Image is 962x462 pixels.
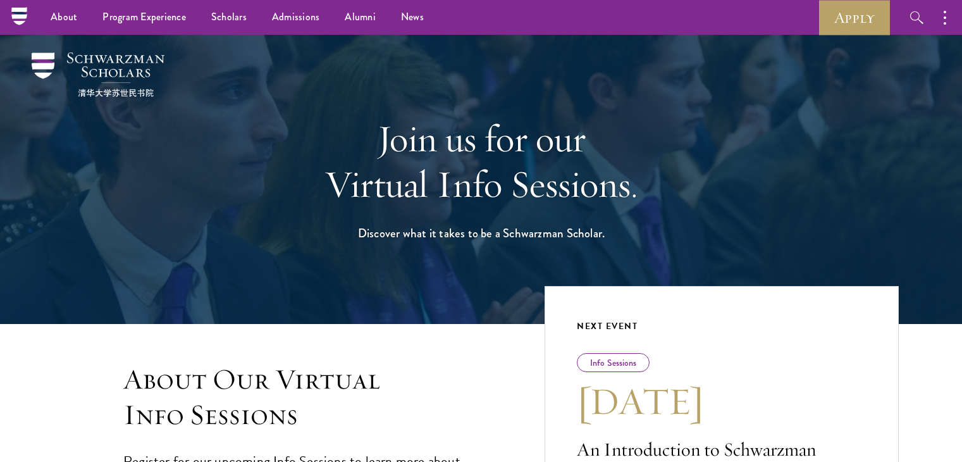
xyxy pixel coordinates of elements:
[263,116,700,207] h1: Join us for our Virtual Info Sessions.
[32,53,164,97] img: Schwarzman Scholars
[577,318,866,334] div: Next Event
[577,353,650,372] div: Info Sessions
[263,223,700,244] h1: Discover what it takes to be a Schwarzman Scholar.
[123,362,494,433] h3: About Our Virtual Info Sessions
[577,378,866,424] h3: [DATE]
